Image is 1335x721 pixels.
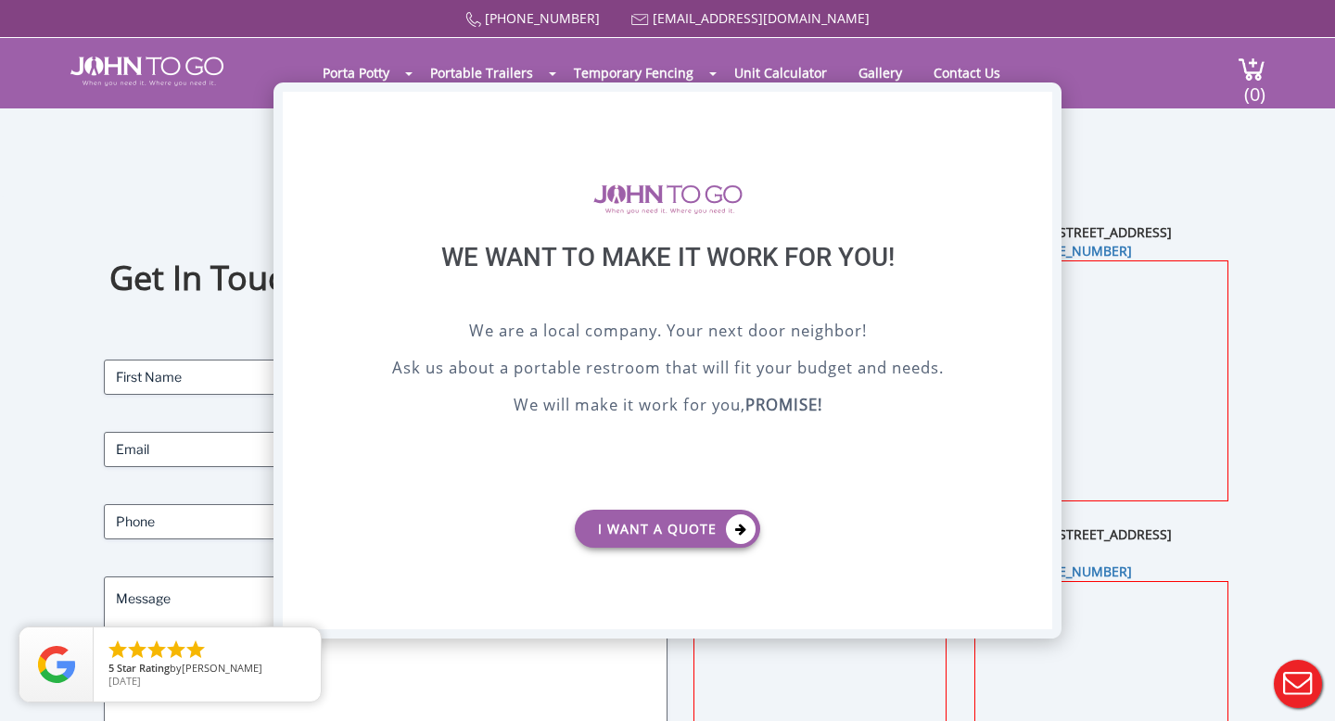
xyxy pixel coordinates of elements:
span: [PERSON_NAME] [182,661,262,675]
li:  [126,639,148,661]
div: X [1023,92,1052,123]
p: We will make it work for you, [329,393,1006,421]
div: We want to make it work for you! [329,242,1006,319]
span: 5 [108,661,114,675]
img: Review Rating [38,646,75,683]
p: Ask us about a portable restroom that will fit your budget and needs. [329,356,1006,384]
li:  [146,639,168,661]
li:  [184,639,207,661]
b: PROMISE! [745,394,822,415]
li:  [107,639,129,661]
span: Star Rating [117,661,170,675]
button: Live Chat [1261,647,1335,721]
span: [DATE] [108,674,141,688]
img: logo of viptogo [593,184,743,214]
p: We are a local company. Your next door neighbor! [329,319,1006,347]
a: I want a Quote [575,510,760,548]
li:  [165,639,187,661]
span: by [108,663,306,676]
